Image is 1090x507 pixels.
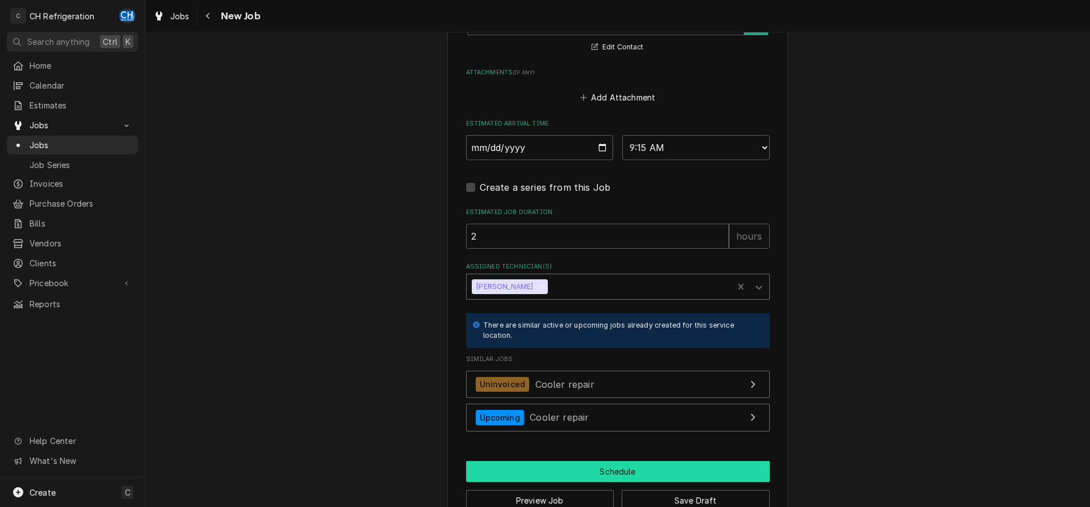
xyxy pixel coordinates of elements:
div: Upcoming [476,410,524,425]
a: Jobs [7,136,138,154]
span: Jobs [30,119,115,131]
div: [PERSON_NAME] [472,279,535,294]
span: Bills [30,217,132,229]
div: CH [119,8,135,24]
label: Estimated Job Duration [466,208,770,217]
button: Add Attachment [578,90,657,106]
span: Cooler repair [530,412,589,423]
span: Jobs [170,10,190,22]
span: New Job [217,9,261,24]
a: Home [7,56,138,75]
button: Edit Contact [590,40,645,55]
button: Search anythingCtrlK [7,32,138,52]
span: ( if any ) [513,69,534,76]
div: C [10,8,26,24]
select: Time Select [622,135,770,160]
a: Vendors [7,234,138,253]
span: Jobs [30,139,132,151]
span: C [125,487,131,498]
a: Go to Pricebook [7,274,138,292]
label: Assigned Technician(s) [466,262,770,271]
span: Purchase Orders [30,198,132,209]
input: Date [466,135,614,160]
div: hours [729,224,770,249]
a: Calendar [7,76,138,95]
span: Reports [30,298,132,310]
span: Clients [30,257,132,269]
div: Similar Jobs [466,355,770,437]
div: Assigned Technician(s) [466,262,770,299]
span: Pricebook [30,277,115,289]
span: Ctrl [103,36,118,48]
span: Vendors [30,237,132,249]
a: Go to What's New [7,451,138,470]
span: Help Center [30,435,131,447]
a: Go to Help Center [7,431,138,450]
span: What's New [30,455,131,467]
button: Schedule [466,461,770,482]
label: Attachments [466,68,770,77]
span: Create [30,488,56,497]
div: Uninvoiced [476,377,530,392]
a: Invoices [7,174,138,193]
span: K [125,36,131,48]
a: Clients [7,254,138,273]
div: CH Refrigeration [30,10,95,22]
button: Navigate back [199,7,217,25]
span: Calendar [30,79,132,91]
div: Estimated Job Duration [466,208,770,248]
label: Create a series from this Job [480,181,611,194]
div: There are similar active or upcoming jobs already created for this service location. [483,320,758,341]
span: Search anything [27,36,90,48]
a: Reports [7,295,138,313]
div: Remove Steven Hiraga [535,279,548,294]
span: Home [30,60,132,72]
div: Attachments [466,68,770,106]
a: Estimates [7,96,138,115]
span: Job Series [30,159,132,171]
a: Go to Jobs [7,116,138,135]
span: Similar Jobs [466,355,770,364]
a: Purchase Orders [7,194,138,213]
div: Chris Hiraga's Avatar [119,8,135,24]
span: Cooler repair [535,378,594,389]
a: Job Series [7,156,138,174]
a: View Job [466,371,770,399]
div: Estimated Arrival Time [466,119,770,160]
a: Jobs [149,7,194,26]
span: Estimates [30,99,132,111]
label: Estimated Arrival Time [466,119,770,128]
a: Bills [7,214,138,233]
div: Button Group Row [466,461,770,482]
a: View Job [466,404,770,431]
span: Invoices [30,178,132,190]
